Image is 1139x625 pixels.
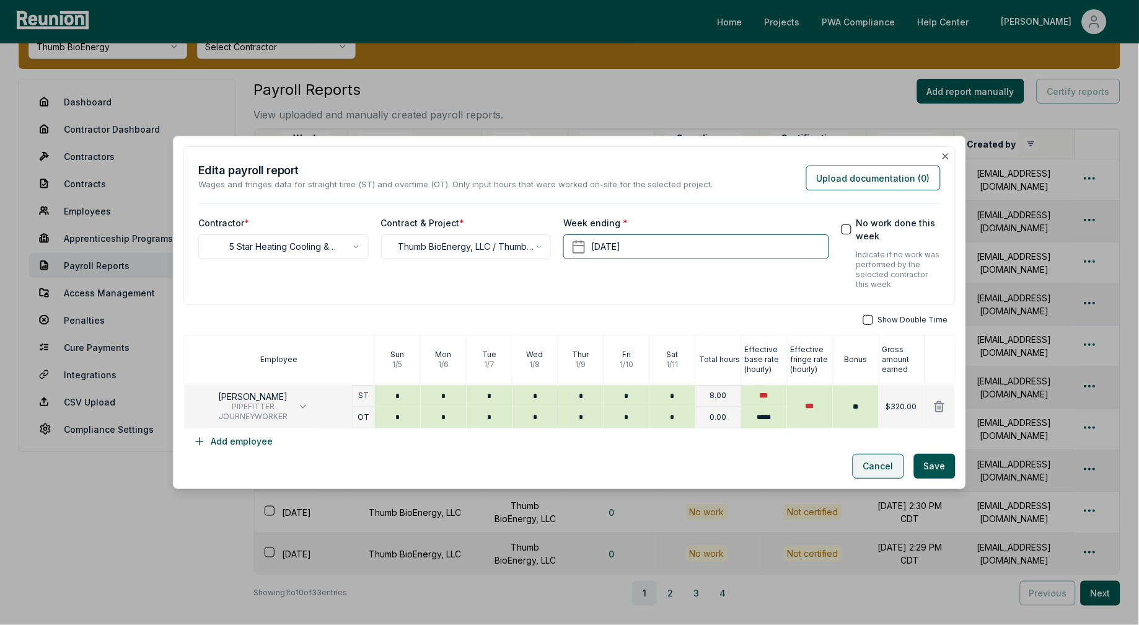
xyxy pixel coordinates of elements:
p: Wed [527,350,543,360]
label: Contract & Project [381,216,465,229]
label: Week ending [563,216,628,229]
p: 1 / 6 [438,360,449,370]
p: Mon [435,350,451,360]
p: 1 / 8 [530,360,540,370]
p: Employee [260,355,297,365]
p: Wages and fringes data for straight time (ST) and overtime (OT). Only input hours that were worke... [198,179,713,191]
p: Tue [482,350,496,360]
p: 1 / 9 [576,360,586,370]
p: [PERSON_NAME] [219,392,288,402]
p: Bonus [845,355,868,365]
p: 1 / 7 [484,360,495,370]
p: Effective fringe rate (hourly) [791,345,833,375]
h2: Edit a payroll report [198,162,713,179]
button: Save [914,454,956,479]
span: PIPEFITTER [219,402,288,412]
label: No work done this week [856,216,941,242]
p: Indicate if no work was performed by the selected contractor this week. [856,250,941,290]
p: ST [358,391,369,401]
span: Show Double Time [878,315,948,325]
p: OT [358,412,369,422]
p: $320.00 [886,402,917,412]
p: Total hours [699,355,740,365]
button: Cancel [853,454,904,479]
p: 8.00 [710,391,727,401]
span: JOURNEYWORKER [219,412,288,422]
button: Add employee [183,429,283,454]
p: Thur [573,350,589,360]
p: Fri [622,350,631,360]
p: 1 / 5 [392,360,402,370]
p: 1 / 10 [620,360,633,370]
button: Upload documentation (0) [806,166,941,190]
label: Contractor [198,216,249,229]
p: Effective base rate (hourly) [745,345,787,375]
p: Sat [667,350,679,360]
button: [DATE] [563,234,829,259]
p: 0.00 [710,412,727,422]
p: Sun [390,350,404,360]
p: 1 / 11 [667,360,679,370]
p: Gross amount earned [882,345,925,375]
